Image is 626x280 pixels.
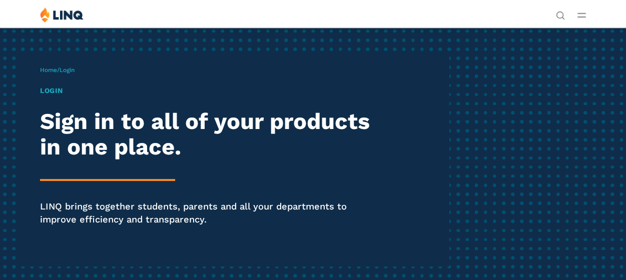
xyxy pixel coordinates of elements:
h2: Sign in to all of your products in one place. [40,108,384,160]
a: Home [40,66,57,73]
button: Open Search Bar [556,10,565,19]
span: / [40,66,75,73]
h1: Login [40,85,384,96]
img: LINQ | K‑12 Software [40,7,84,22]
button: Open Main Menu [577,9,586,20]
span: Login [60,66,75,73]
nav: Utility Navigation [556,7,565,19]
p: LINQ brings together students, parents and all your departments to improve efficiency and transpa... [40,200,384,226]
